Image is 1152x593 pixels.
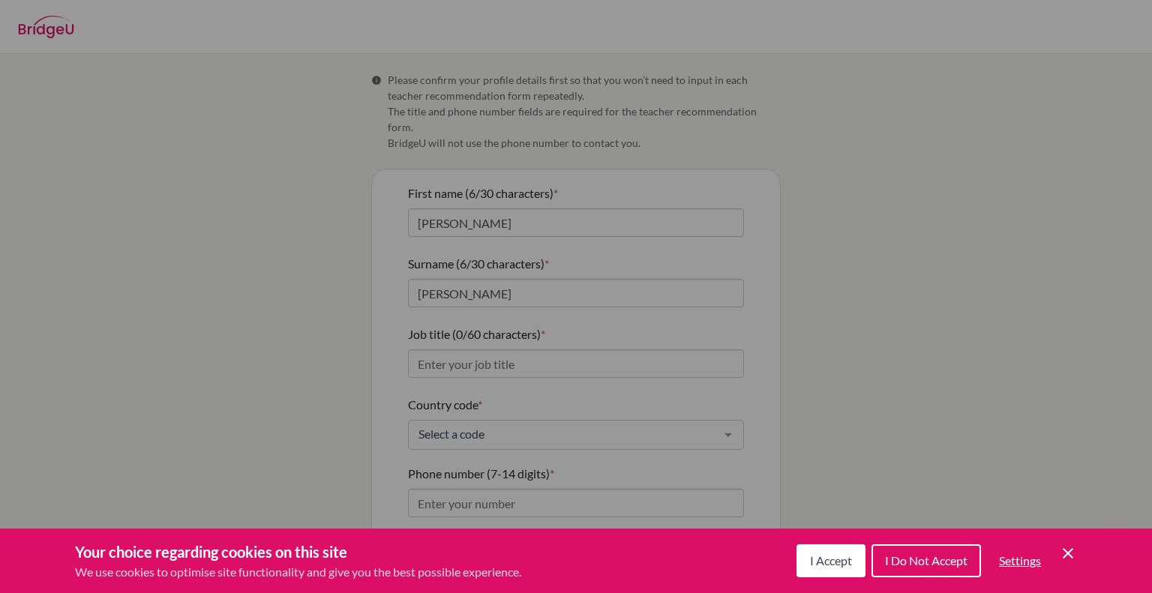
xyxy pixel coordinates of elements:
span: Settings [999,553,1041,568]
button: Save and close [1059,544,1077,562]
button: I Accept [796,544,865,577]
span: I Accept [810,553,852,568]
p: We use cookies to optimise site functionality and give you the best possible experience. [75,563,521,581]
button: Settings [987,546,1053,576]
h3: Your choice regarding cookies on this site [75,541,521,563]
span: I Do Not Accept [885,553,967,568]
button: I Do Not Accept [871,544,981,577]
